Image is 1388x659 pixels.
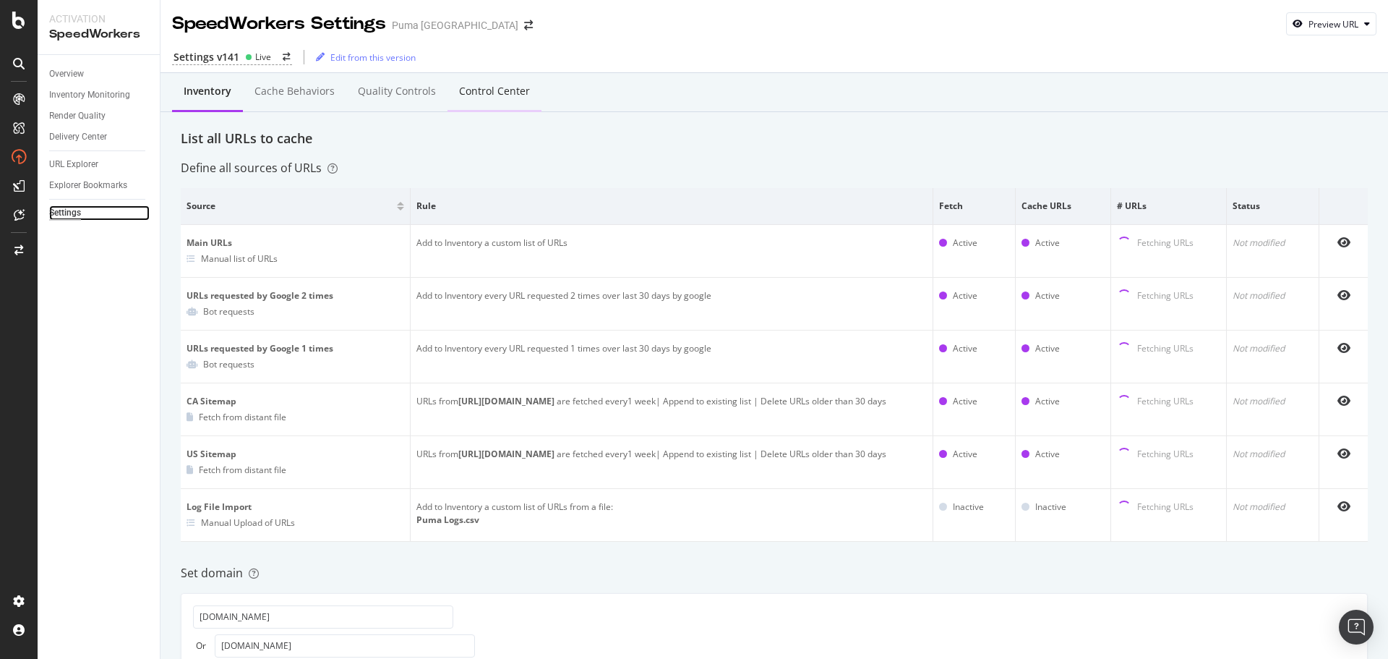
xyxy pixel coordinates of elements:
div: Delivery Center [49,129,107,145]
div: Fetching URLs [1137,501,1194,515]
div: Not modified [1233,237,1314,250]
div: Fetch from distant file [199,464,286,476]
div: Inactive [953,501,984,514]
button: Preview URL [1286,12,1376,35]
div: Or [193,639,209,652]
div: Control Center [459,84,530,98]
span: Source [187,200,393,213]
b: [URL][DOMAIN_NAME] [458,395,554,407]
div: Not modified [1233,501,1314,514]
div: Active [1035,448,1060,461]
div: Puma [GEOGRAPHIC_DATA] [392,18,518,33]
div: SpeedWorkers [49,26,148,43]
div: Live [255,51,271,63]
b: [URL][DOMAIN_NAME] [458,448,554,460]
div: Add to Inventory a custom list of URLs from a file: [416,501,927,514]
div: Activation [49,12,148,26]
div: CA Sitemap [187,395,404,408]
div: SpeedWorkers Settings [172,12,386,36]
span: Rule [416,200,923,213]
a: Delivery Center [49,129,150,145]
a: Inventory Monitoring [49,88,150,103]
div: Manual list of URLs [201,252,278,265]
td: Add to Inventory every URL requested 2 times over last 30 days by google [411,278,933,331]
div: Active [953,448,977,461]
div: eye [1337,395,1350,407]
div: List all URLs to cache [181,129,1368,148]
div: Active [1035,395,1060,408]
div: Active [953,237,977,250]
div: Not modified [1233,342,1314,355]
div: Render Quality [49,109,106,124]
div: eye [1337,237,1350,248]
div: Inactive [1035,501,1066,514]
div: Inventory Monitoring [49,88,130,103]
div: Settings v141 [173,50,239,64]
div: Fetching URLs [1137,342,1194,357]
span: Status [1233,200,1310,213]
div: Set domain [181,565,1368,582]
div: URLs from are fetched every 1 week | Append to existing list | Delete URLs older than 30 days [416,448,927,461]
span: Fetch [939,200,1006,213]
div: URLs requested by Google 1 times [187,342,404,355]
a: Overview [49,67,150,82]
span: # URLs [1117,200,1217,213]
div: Not modified [1233,448,1314,461]
div: Main URLs [187,237,404,250]
div: Not modified [1233,289,1314,302]
div: Active [953,342,977,355]
div: Active [953,395,977,408]
div: Puma Logs.csv [416,514,927,527]
a: Render Quality [49,109,150,124]
div: arrow-right-arrow-left [283,53,291,61]
div: Quality Controls [358,84,436,98]
div: eye [1337,501,1350,512]
div: Explorer Bookmarks [49,178,127,193]
div: Preview URL [1308,18,1358,30]
div: Fetching URLs [1137,448,1194,462]
div: Fetch from distant file [199,411,286,423]
div: Overview [49,67,84,82]
div: arrow-right-arrow-left [524,20,533,30]
div: US Sitemap [187,448,404,461]
div: Fetching URLs [1137,289,1194,304]
div: Bot requests [203,358,254,370]
div: Log File Import [187,501,404,514]
div: Open Intercom Messenger [1339,610,1374,645]
div: Not modified [1233,395,1314,408]
div: Settings [49,205,81,221]
td: Add to Inventory every URL requested 1 times over last 30 days by google [411,331,933,383]
div: URLs requested by Google 2 times [187,289,404,302]
div: Cache behaviors [254,84,335,98]
a: Explorer Bookmarks [49,178,150,193]
div: Edit from this version [330,51,416,64]
div: eye [1337,289,1350,301]
div: Define all sources of URLs [181,160,338,177]
div: Active [1035,237,1060,250]
td: Add to Inventory a custom list of URLs [411,225,933,278]
button: Edit from this version [310,46,416,69]
div: eye [1337,342,1350,354]
div: Bot requests [203,305,254,318]
a: Settings [49,205,150,221]
div: Active [1035,342,1060,355]
div: Fetching URLs [1137,395,1194,409]
div: Active [1035,289,1060,302]
div: Manual Upload of URLs [201,516,295,529]
div: Fetching URLs [1137,237,1194,251]
div: URL Explorer [49,157,98,172]
span: Cache URLs [1021,200,1101,213]
div: Inventory [184,84,231,98]
a: URL Explorer [49,157,150,172]
div: Active [953,289,977,302]
div: eye [1337,448,1350,459]
div: URLs from are fetched every 1 week | Append to existing list | Delete URLs older than 30 days [416,395,927,408]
